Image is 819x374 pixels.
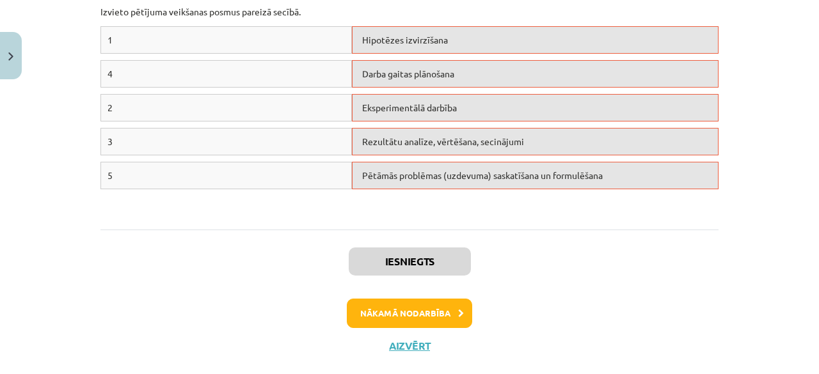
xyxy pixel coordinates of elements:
[352,60,719,88] div: Darba gaitas plānošana
[100,5,719,19] p: Izvieto pētījuma veikšanas posmus pareizā secībā.
[349,247,471,276] button: Iesniegts
[352,162,719,189] div: Pētāmās problēmas (uzdevuma) saskatīšana un formulēšana
[352,26,719,54] div: Hipotēzes izvirzīšana
[100,94,352,121] div: 2
[100,162,352,189] div: 5
[8,52,13,61] img: icon-close-lesson-0947bae3869378f0d4975bcd49f059093ad1ed9edebbc8119c70593378902aed.svg
[100,128,352,155] div: 3
[352,94,719,121] div: Eksperimentālā darbība
[100,60,352,88] div: 4
[352,128,719,155] div: Rezultātu analīze, vērtēšana, secinājumi
[347,299,472,328] button: Nākamā nodarbība
[100,26,352,54] div: 1
[385,339,434,352] button: Aizvērt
